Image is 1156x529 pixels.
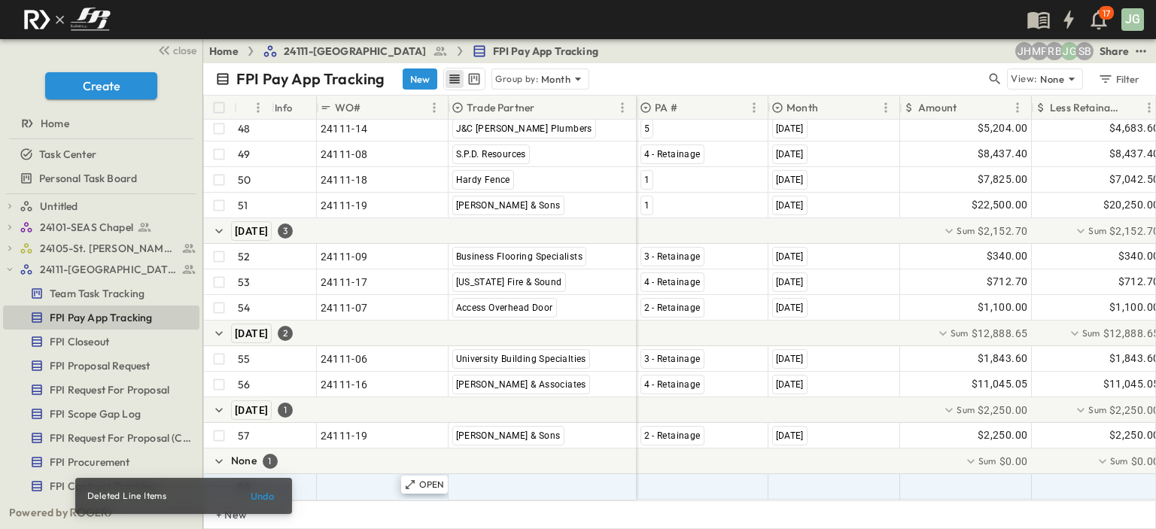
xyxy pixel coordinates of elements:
[1132,42,1150,60] button: test
[644,149,701,160] span: 4 - Retainage
[3,476,196,497] a: FPI Contract Tracking
[40,262,178,277] span: 24111-[GEOGRAPHIC_DATA]
[3,144,196,165] a: Task Center
[999,454,1028,469] span: $0.00
[20,259,196,280] a: 24111-[GEOGRAPHIC_DATA]
[957,403,975,416] p: Sum
[960,99,976,116] button: Sort
[238,249,250,264] p: 52
[50,406,141,421] span: FPI Scope Gap Log
[493,44,598,59] span: FPI Pay App Tracking
[419,479,445,491] p: OPEN
[238,172,251,187] p: 50
[456,123,592,134] span: J&C [PERSON_NAME] Plumbers
[776,303,804,313] span: [DATE]
[50,334,109,349] span: FPI Closeout
[680,99,697,116] button: Sort
[1040,71,1064,87] p: None
[456,251,583,262] span: Business Flooring Specialists
[238,377,250,392] p: 56
[235,327,268,339] span: [DATE]
[87,482,166,509] div: Deleted Line Items
[1015,42,1033,60] div: Jose Hurtado (jhurtado@fpibuilders.com)
[1008,99,1027,117] button: Menu
[238,147,250,162] p: 49
[456,277,562,287] span: [US_STATE] Fire & Sound
[18,4,116,35] img: c8d7d1ed905e502e8f77bf7063faec64e13b34fdb1f2bdd94b0e311fc34f8000.png
[1088,403,1106,416] p: Sum
[231,453,257,468] p: None
[321,121,368,136] span: 24111-14
[776,430,804,441] span: [DATE]
[821,99,838,116] button: Sort
[776,251,804,262] span: [DATE]
[249,99,267,117] button: Menu
[321,172,368,187] span: 24111-18
[40,241,178,256] span: 24105-St. Matthew Kitchen Reno
[978,403,1028,418] span: $2,250.00
[957,224,975,237] p: Sum
[272,96,317,120] div: Info
[3,450,199,474] div: FPI Procurementtest
[425,99,443,117] button: Menu
[1121,8,1144,31] div: JG
[3,236,199,260] div: 24105-St. Matthew Kitchen Renotest
[644,277,701,287] span: 4 - Retainage
[3,330,199,354] div: FPI Closeouttest
[236,68,385,90] p: FPI Pay App Tracking
[151,39,199,60] button: close
[644,354,701,364] span: 3 - Retainage
[20,217,196,238] a: 24101-SEAS Chapel
[978,145,1028,163] span: $8,437.40
[1075,42,1094,60] div: Sterling Barnett (sterling@fpibuilders.com)
[20,196,196,217] a: Untitled
[464,70,483,88] button: kanban view
[644,379,701,390] span: 4 - Retainage
[403,68,437,90] button: New
[978,455,996,467] p: Sum
[456,200,561,211] span: [PERSON_NAME] & Sons
[40,199,78,214] span: Untitled
[877,99,895,117] button: Menu
[972,375,1028,393] span: $11,045.05
[3,331,196,352] a: FPI Closeout
[3,283,196,304] a: Team Task Tracking
[39,171,137,186] span: Personal Task Board
[278,326,293,341] div: 2
[50,358,150,373] span: FPI Proposal Request
[3,306,199,330] div: FPI Pay App Trackingtest
[50,310,152,325] span: FPI Pay App Tracking
[235,404,268,416] span: [DATE]
[321,377,368,392] span: 24111-16
[3,355,196,376] a: FPI Proposal Request
[3,166,199,190] div: Personal Task Boardtest
[456,303,553,313] span: Access Overhead Door
[495,71,538,87] p: Group by:
[3,403,196,424] a: FPI Scope Gap Log
[644,123,649,134] span: 5
[238,198,248,213] p: 51
[446,70,464,88] button: row view
[776,379,804,390] span: [DATE]
[1100,44,1129,59] div: Share
[3,168,196,189] a: Personal Task Board
[3,402,199,426] div: FPI Scope Gap Logtest
[644,251,701,262] span: 3 - Retainage
[335,100,361,115] p: WO#
[238,351,250,366] p: 55
[776,354,804,364] span: [DATE]
[238,275,250,290] p: 53
[1050,100,1121,115] p: Less Retainage Amount
[278,223,293,239] div: 3
[263,44,448,59] a: 24111-[GEOGRAPHIC_DATA]
[655,100,677,115] p: PA #
[240,99,257,116] button: Sort
[978,299,1028,316] span: $1,100.00
[39,147,96,162] span: Task Center
[263,454,278,469] div: 1
[537,99,554,116] button: Sort
[978,350,1028,367] span: $1,843.60
[1088,224,1106,237] p: Sum
[3,426,199,450] div: FPI Request For Proposal (Copy)test
[3,474,199,498] div: FPI Contract Trackingtest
